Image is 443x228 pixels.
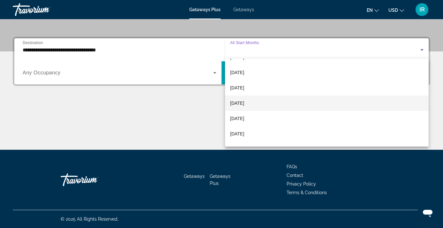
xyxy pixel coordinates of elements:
span: [DATE] [230,115,244,122]
span: [DATE] [230,69,244,76]
span: [DATE] [230,84,244,92]
iframe: Button to launch messaging window [417,202,438,223]
span: [DATE] [230,145,244,153]
span: [DATE] [230,130,244,138]
span: [DATE] [230,99,244,107]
